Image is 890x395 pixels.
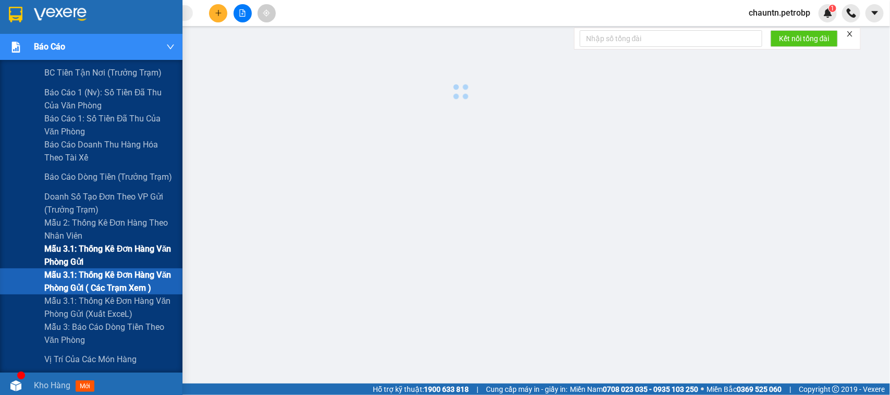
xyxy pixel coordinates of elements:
[34,40,65,53] span: Báo cáo
[239,9,246,17] span: file-add
[10,380,21,391] img: warehouse-icon
[870,8,880,18] span: caret-down
[603,385,698,393] strong: 0708 023 035 - 0935 103 250
[771,30,838,47] button: Kết nối tổng đài
[44,86,175,112] span: Báo cáo 1 (nv): Số tiền đã thu của văn phòng
[44,190,175,216] span: Doanh số tạo đơn theo VP gửi (trưởng trạm)
[44,242,175,268] span: Mẫu 3.1: Thống kê đơn hàng văn phòng gửi
[44,112,175,138] span: Báo cáo 1: Số tiền đã thu của văn phòng
[234,4,252,22] button: file-add
[166,43,175,51] span: down
[34,380,70,390] span: Kho hàng
[44,138,175,164] span: Báo cáo doanh thu hàng hóa theo tài xế
[740,6,819,19] span: chauntn.petrobp
[737,385,782,393] strong: 0369 525 060
[847,8,856,18] img: phone-icon
[44,170,172,183] span: Báo cáo dòng tiền (trưởng trạm)
[9,7,22,22] img: logo-vxr
[477,384,478,395] span: |
[76,380,94,392] span: mới
[779,33,830,44] span: Kết nối tổng đài
[215,9,222,17] span: plus
[570,384,698,395] span: Miền Nam
[263,9,270,17] span: aim
[823,8,833,18] img: icon-new-feature
[486,384,567,395] span: Cung cấp máy in - giấy in:
[258,4,276,22] button: aim
[831,5,834,12] span: 1
[706,384,782,395] span: Miền Bắc
[44,353,137,366] span: Vị trí của các món hàng
[44,320,175,347] span: Mẫu 3: Báo cáo dòng tiền theo văn phòng
[789,384,791,395] span: |
[832,386,839,393] span: copyright
[44,268,175,294] span: Mẫu 3.1: Thống kê đơn hàng văn phòng gửi ( các trạm xem )
[865,4,884,22] button: caret-down
[424,385,469,393] strong: 1900 633 818
[10,42,21,53] img: solution-icon
[829,5,836,12] sup: 1
[580,30,762,47] input: Nhập số tổng đài
[44,216,175,242] span: Mẫu 2: Thống kê đơn hàng theo nhân viên
[44,294,175,320] span: Mẫu 3.1: Thống kê đơn hàng văn phòng gửi (Xuất ExceL)
[44,66,162,79] span: BC tiền tận nơi (trưởng trạm)
[373,384,469,395] span: Hỗ trợ kỹ thuật:
[209,4,227,22] button: plus
[846,30,854,38] span: close
[701,387,704,391] span: ⚪️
